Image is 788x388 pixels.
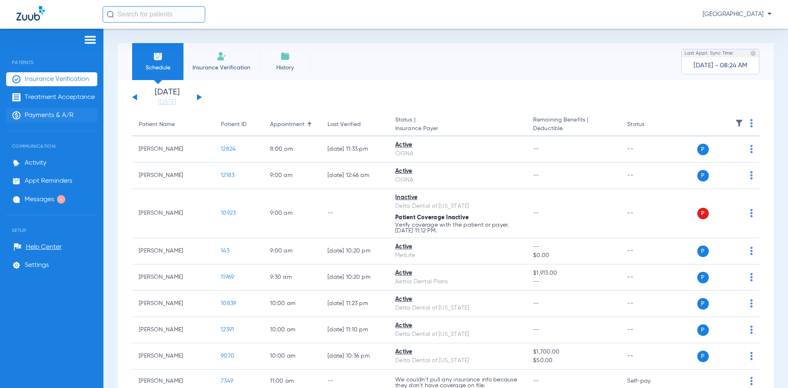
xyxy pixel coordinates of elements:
[533,243,614,251] span: --
[703,10,772,18] span: [GEOGRAPHIC_DATA]
[132,136,214,163] td: [PERSON_NAME]
[221,210,236,216] span: 10923
[533,146,539,152] span: --
[621,163,676,189] td: --
[321,163,389,189] td: [DATE] 12:46 AM
[697,324,709,336] span: P
[221,378,233,384] span: 7349
[533,348,614,356] span: $1,700.00
[6,215,97,233] span: Setup
[321,343,389,370] td: [DATE] 10:36 PM
[132,163,214,189] td: [PERSON_NAME]
[750,273,753,281] img: group-dot-blue.svg
[103,6,205,23] input: Search for patients
[6,47,97,65] span: Patients
[217,51,227,61] img: Manual Insurance Verification
[270,120,305,129] div: Appointment
[533,301,539,306] span: --
[263,238,321,264] td: 9:00 AM
[395,202,520,211] div: Delta Dental of [US_STATE]
[395,149,520,158] div: CIGNA
[25,111,73,119] span: Payments & A/R
[621,291,676,317] td: --
[84,35,97,45] img: hamburger-icon
[132,238,214,264] td: [PERSON_NAME]
[328,120,382,129] div: Last Verified
[750,247,753,255] img: group-dot-blue.svg
[139,120,175,129] div: Patient Name
[395,348,520,356] div: Active
[142,98,192,106] a: [DATE]
[395,167,520,176] div: Active
[321,264,389,291] td: [DATE] 10:20 PM
[395,356,520,365] div: Delta Dental of [US_STATE]
[6,131,97,149] span: Communication
[533,327,539,333] span: --
[25,75,89,83] span: Insurance Verification
[132,264,214,291] td: [PERSON_NAME]
[697,144,709,155] span: P
[328,120,361,129] div: Last Verified
[750,51,756,56] img: last sync help info
[263,264,321,291] td: 9:30 AM
[263,136,321,163] td: 8:00 AM
[685,49,734,57] span: Last Appt. Sync Time:
[26,243,62,251] span: Help Center
[221,327,234,333] span: 12391
[395,330,520,339] div: Delta Dental of [US_STATE]
[25,261,49,269] span: Settings
[621,113,676,136] th: Status
[132,343,214,370] td: [PERSON_NAME]
[533,210,539,216] span: --
[697,246,709,257] span: P
[270,120,314,129] div: Appointment
[395,295,520,304] div: Active
[221,248,229,254] span: 143
[621,136,676,163] td: --
[221,120,247,129] div: Patient ID
[750,326,753,334] img: group-dot-blue.svg
[694,62,747,70] span: [DATE] - 08:24 AM
[621,189,676,238] td: --
[153,51,163,61] img: Schedule
[221,172,234,178] span: 12183
[750,171,753,179] img: group-dot-blue.svg
[132,317,214,343] td: [PERSON_NAME]
[395,278,520,286] div: Aetna Dental Plans
[321,238,389,264] td: [DATE] 10:20 PM
[533,172,539,178] span: --
[395,124,520,133] span: Insurance Payer
[395,222,520,234] p: Verify coverage with the patient or payer. [DATE] 11:12 PM.
[16,6,45,21] img: Zuub Logo
[263,291,321,317] td: 10:00 AM
[263,343,321,370] td: 10:00 AM
[697,272,709,283] span: P
[533,278,614,286] span: --
[57,195,65,204] span: 4
[263,163,321,189] td: 9:00 AM
[527,113,621,136] th: Remaining Benefits |
[621,238,676,264] td: --
[389,113,527,136] th: Status |
[221,274,234,280] span: 11969
[266,64,305,72] span: History
[395,304,520,312] div: Delta Dental of [US_STATE]
[25,159,46,167] span: Activity
[747,349,788,388] iframe: Chat Widget
[321,136,389,163] td: [DATE] 11:33 PM
[263,189,321,238] td: 9:00 AM
[263,317,321,343] td: 10:00 AM
[221,301,236,306] span: 10839
[132,291,214,317] td: [PERSON_NAME]
[750,145,753,153] img: group-dot-blue.svg
[395,269,520,278] div: Active
[533,356,614,365] span: $50.00
[25,195,54,204] span: Messages
[750,209,753,217] img: group-dot-blue.svg
[395,243,520,251] div: Active
[395,215,469,220] span: Patient Coverage Inactive
[221,353,234,359] span: 9070
[395,141,520,149] div: Active
[533,124,614,133] span: Deductible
